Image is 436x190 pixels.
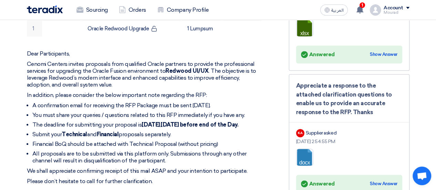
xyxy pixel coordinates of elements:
strong: Financial [97,131,119,138]
a: Open chat [413,167,431,185]
span: 1 [359,2,365,8]
strong: Redwood UI/UX [165,68,209,74]
div: [DATE] 2:54:55 PM [296,138,402,145]
td: 1 Lumpsum [182,21,222,37]
span: العربية [331,8,344,13]
div: Account [384,5,403,11]
a: Sourcing [71,2,113,18]
p: We shall appreciate confirming receipt of this mail ASAP and your intention to participate. [27,168,262,174]
img: Teradix logo [27,6,63,13]
li: You must share your queries / questions related to this RFP immediately if you have any. [32,112,262,119]
a: Company Profile [152,2,214,18]
li: All proposals are to be submitted via this platform only. Submissions through any other channel w... [32,150,262,164]
div: Mourad [384,11,409,14]
strong: Technical [62,131,87,138]
td: Oracle Redwood Upgrade [82,21,182,37]
p: Cenomi Centers invites proposals from qualified Oracle partners to provide the professional servi... [27,61,262,88]
strong: [DATE] [142,121,160,128]
div: Supplier asked [306,129,336,137]
button: العربية [320,4,348,16]
div: KA [296,129,304,137]
p: In addition, please consider the below important note regarding the RFP: [27,92,262,99]
li: Submit your and proposals separately. [32,131,262,138]
li: Financial BoQ should be attached with Technical Proposal (without pricing) [32,141,262,148]
div: Answered [301,179,335,189]
td: 1 [27,21,42,37]
p: Dear Participants, [27,50,262,57]
li: A confirmation email for receiving the RFP Package must be sent [DATE]. [32,102,262,109]
div: Appreciate a response to the attached clarification questions to enable us to provide an accurate... [296,81,402,117]
img: profile_test.png [370,4,381,16]
strong: [DATE] before end of the Day. [161,121,238,128]
p: Please don’t hesitate to call for further clarification. [27,178,262,185]
li: The deadline for submitting your proposal is , [32,121,262,128]
div: Show Answer [370,51,397,58]
div: Answered [301,50,335,59]
a: Orders [113,2,152,18]
div: Show Answer [370,180,397,187]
